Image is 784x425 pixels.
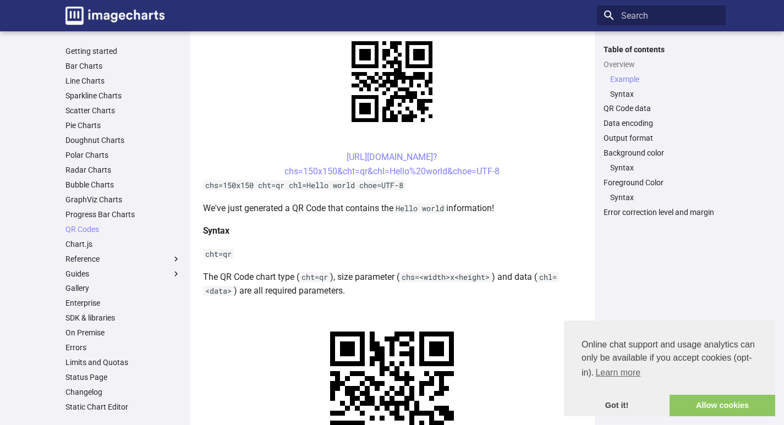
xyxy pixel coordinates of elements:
a: Sparkline Charts [65,91,181,101]
label: Table of contents [597,45,726,54]
a: Syntax [610,89,719,99]
a: Scatter Charts [65,106,181,115]
code: chs=150x150 cht=qr chl=Hello world choe=UTF-8 [203,180,405,190]
a: GraphViz Charts [65,195,181,205]
a: QR Codes [65,224,181,234]
h4: Syntax [203,224,582,238]
p: The QR Code chart type ( ), size parameter ( ) and data ( ) are all required parameters. [203,270,582,298]
a: Status Page [65,372,181,382]
a: Line Charts [65,76,181,86]
nav: Background color [604,163,719,173]
a: learn more about cookies [594,365,642,381]
div: cookieconsent [564,321,775,416]
a: Radar Charts [65,165,181,175]
a: Output format [604,133,719,143]
a: Limits and Quotas [65,357,181,367]
a: allow cookies [670,395,775,417]
a: Syntax [610,192,719,202]
p: We've just generated a QR Code that contains the information! [203,201,582,216]
a: Chart.js [65,239,181,249]
a: dismiss cookie message [564,395,670,417]
code: cht=qr [203,249,234,259]
a: Polar Charts [65,150,181,160]
img: chart [332,22,452,141]
a: Static Chart Editor [65,402,181,412]
a: Syntax [610,163,719,173]
label: Reference [65,254,181,264]
nav: Overview [604,74,719,99]
a: [URL][DOMAIN_NAME]?chs=150x150&cht=qr&chl=Hello%20world&choe=UTF-8 [284,152,500,176]
a: Enterprise [65,298,181,308]
input: Search [597,5,726,25]
a: Data encoding [604,118,719,128]
a: Foreground Color [604,178,719,187]
a: Progress Bar Charts [65,209,181,219]
a: Errors [65,343,181,352]
span: Online chat support and usage analytics can only be available if you accept cookies (opt-in). [582,338,758,381]
a: On Premise [65,328,181,338]
nav: Foreground Color [604,192,719,202]
a: Example [610,74,719,84]
code: Hello world [393,203,446,213]
code: chs=<width>x<height> [399,272,492,282]
code: cht=qr [299,272,330,282]
a: Changelog [65,387,181,397]
a: Pie Charts [65,120,181,130]
a: Gallery [65,283,181,293]
a: Error correction level and margin [604,207,719,217]
a: SDK & libraries [65,313,181,323]
a: Doughnut Charts [65,135,181,145]
a: Background color [604,148,719,158]
nav: Table of contents [597,45,726,218]
label: Guides [65,269,181,279]
a: Overview [604,59,719,69]
a: QR Code data [604,103,719,113]
img: logo [65,7,165,25]
a: Bar Charts [65,61,181,71]
a: Getting started [65,46,181,56]
a: Bubble Charts [65,180,181,190]
a: Image-Charts documentation [61,2,169,29]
